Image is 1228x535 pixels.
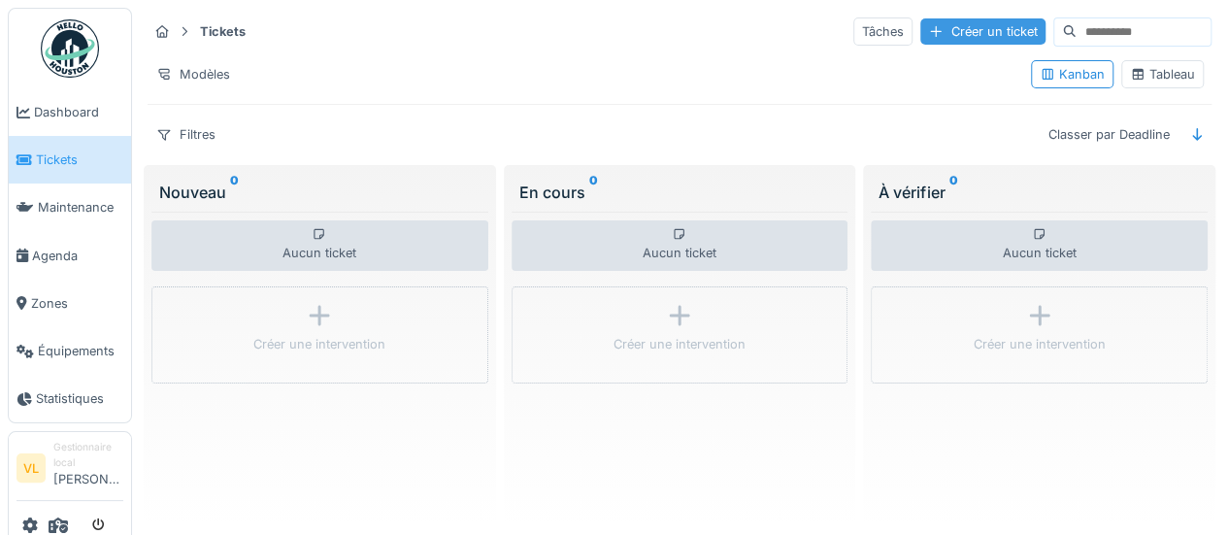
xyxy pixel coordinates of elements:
div: Tâches [853,17,913,46]
sup: 0 [589,181,598,204]
div: Modèles [148,60,239,88]
li: VL [17,453,46,483]
strong: Tickets [192,22,253,41]
a: Agenda [9,232,131,280]
span: Statistiques [36,389,123,408]
div: En cours [519,181,841,204]
div: Créer un ticket [920,18,1045,45]
div: Aucun ticket [871,220,1208,271]
div: Gestionnaire local [53,440,123,470]
a: Zones [9,280,131,327]
span: Tickets [36,150,123,169]
div: Classer par Deadline [1040,120,1178,149]
span: Agenda [32,247,123,265]
div: Aucun ticket [151,220,488,271]
a: Tickets [9,136,131,184]
img: Badge_color-CXgf-gQk.svg [41,19,99,78]
span: Maintenance [38,198,123,217]
sup: 0 [948,181,957,204]
div: Créer une intervention [253,335,385,353]
div: À vérifier [879,181,1200,204]
div: Kanban [1040,65,1105,84]
span: Zones [31,294,123,313]
a: Statistiques [9,375,131,422]
a: Équipements [9,327,131,375]
a: Dashboard [9,88,131,136]
li: [PERSON_NAME] [53,440,123,496]
div: Tableau [1130,65,1195,84]
span: Équipements [38,342,123,360]
div: Aucun ticket [512,220,848,271]
a: Maintenance [9,184,131,231]
div: Nouveau [159,181,481,204]
a: VL Gestionnaire local[PERSON_NAME] [17,440,123,501]
div: Créer une intervention [614,335,746,353]
span: Dashboard [34,103,123,121]
div: Filtres [148,120,224,149]
div: Créer une intervention [974,335,1106,353]
sup: 0 [230,181,239,204]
